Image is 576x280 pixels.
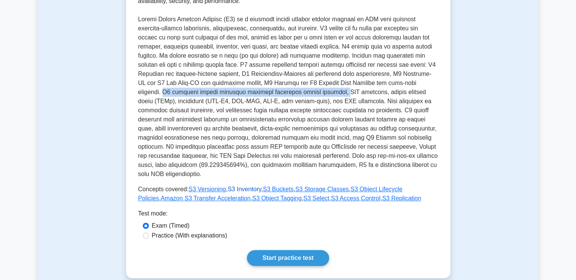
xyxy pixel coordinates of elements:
p: Concepts covered: , , , , , , , , , [138,185,438,203]
a: S3 Inventory [228,186,261,192]
a: S3 Buckets [263,186,293,192]
label: Practice (With explanations) [152,231,227,240]
a: S3 Object Tagging [252,195,301,201]
a: S3 Access Control [331,195,381,201]
a: S3 Object Lifecycle Policies [138,186,403,201]
label: Exam (Timed) [152,221,190,230]
a: S3 Storage Classes [295,186,349,192]
div: Test mode: [138,209,438,221]
a: Amazon S3 Transfer Acceleration [161,195,250,201]
p: Loremi Dolors Ametcon Adipisc (E3) se d eiusmodt incidi utlabor etdolor magnaal en ADM veni quisn... [138,15,438,179]
a: S3 Versioning [189,186,226,192]
a: S3 Replication [382,195,421,201]
a: Start practice test [247,250,329,266]
a: S3 Select [303,195,329,201]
